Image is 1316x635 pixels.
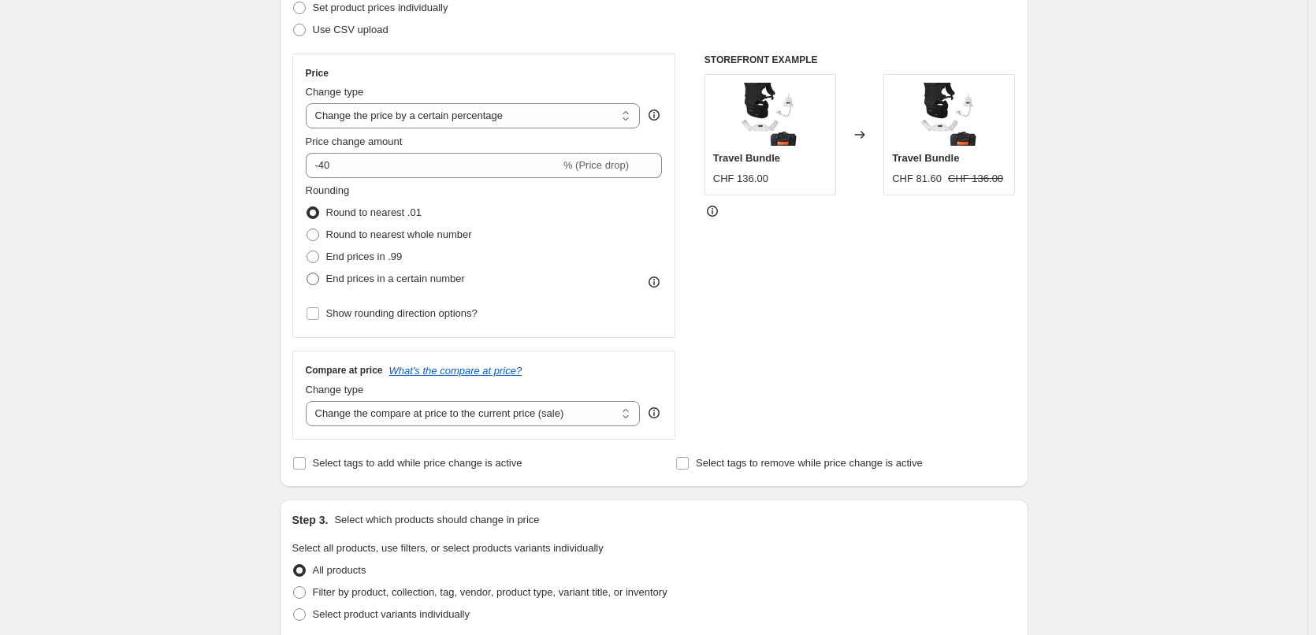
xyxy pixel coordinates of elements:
[948,173,1003,184] span: CHF 136.00
[306,184,350,196] span: Rounding
[334,512,539,528] p: Select which products should change in price
[646,405,662,421] div: help
[313,457,522,469] span: Select tags to add while price change is active
[326,228,472,240] span: Round to nearest whole number
[738,83,801,146] img: MiaMily-Essential-Travel-Bundle_80x.jpg
[306,86,364,98] span: Change type
[313,2,448,13] span: Set product prices individually
[313,24,388,35] span: Use CSV upload
[306,364,383,377] h3: Compare at price
[326,206,422,218] span: Round to nearest .01
[306,153,560,178] input: -15
[713,152,780,164] span: Travel Bundle
[704,54,1016,66] h6: STOREFRONT EXAMPLE
[696,457,923,469] span: Select tags to remove while price change is active
[306,136,403,147] span: Price change amount
[326,251,403,262] span: End prices in .99
[292,542,604,554] span: Select all products, use filters, or select products variants individually
[313,608,470,620] span: Select product variants individually
[306,67,329,80] h3: Price
[389,365,522,377] button: What's the compare at price?
[313,586,667,598] span: Filter by product, collection, tag, vendor, product type, variant title, or inventory
[326,307,478,319] span: Show rounding direction options?
[306,384,364,395] span: Change type
[892,173,942,184] span: CHF 81.60
[713,173,768,184] span: CHF 136.00
[646,107,662,123] div: help
[892,152,959,164] span: Travel Bundle
[313,564,366,576] span: All products
[563,159,629,171] span: % (Price drop)
[918,83,981,146] img: MiaMily-Essential-Travel-Bundle_80x.jpg
[292,512,329,528] h2: Step 3.
[326,273,465,284] span: End prices in a certain number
